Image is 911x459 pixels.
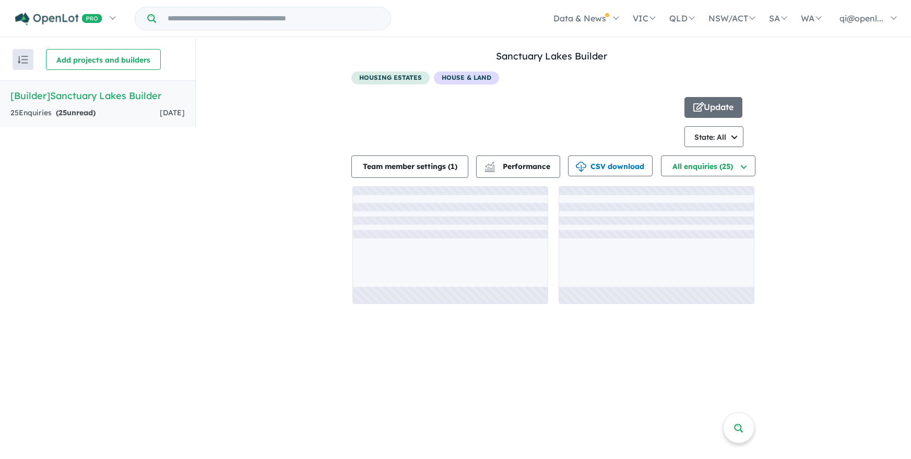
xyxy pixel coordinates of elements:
img: download icon [576,162,586,172]
span: 25 [58,108,67,117]
span: House & Land [434,71,499,84]
img: sort.svg [18,56,28,64]
button: CSV download [568,155,653,176]
button: Update [684,97,742,118]
button: State: All [684,126,743,147]
img: bar-chart.svg [484,165,495,172]
span: qi@openl... [839,13,883,23]
span: housing estates [351,71,430,84]
h5: [Builder] Sanctuary Lakes Builder [10,89,185,103]
span: 1 [451,162,455,171]
img: Openlot PRO Logo White [15,13,102,26]
a: Sanctuary Lakes Builder [496,50,607,62]
button: All enquiries (25) [661,155,755,176]
input: Try estate name, suburb, builder or developer [158,7,388,30]
button: Add projects and builders [46,49,161,70]
span: Performance [486,162,550,171]
span: [DATE] [160,108,185,117]
strong: ( unread) [56,108,96,117]
img: line-chart.svg [485,162,494,167]
button: Team member settings (1) [351,155,468,178]
button: Performance [476,155,560,178]
div: 25 Enquir ies [10,107,96,119]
